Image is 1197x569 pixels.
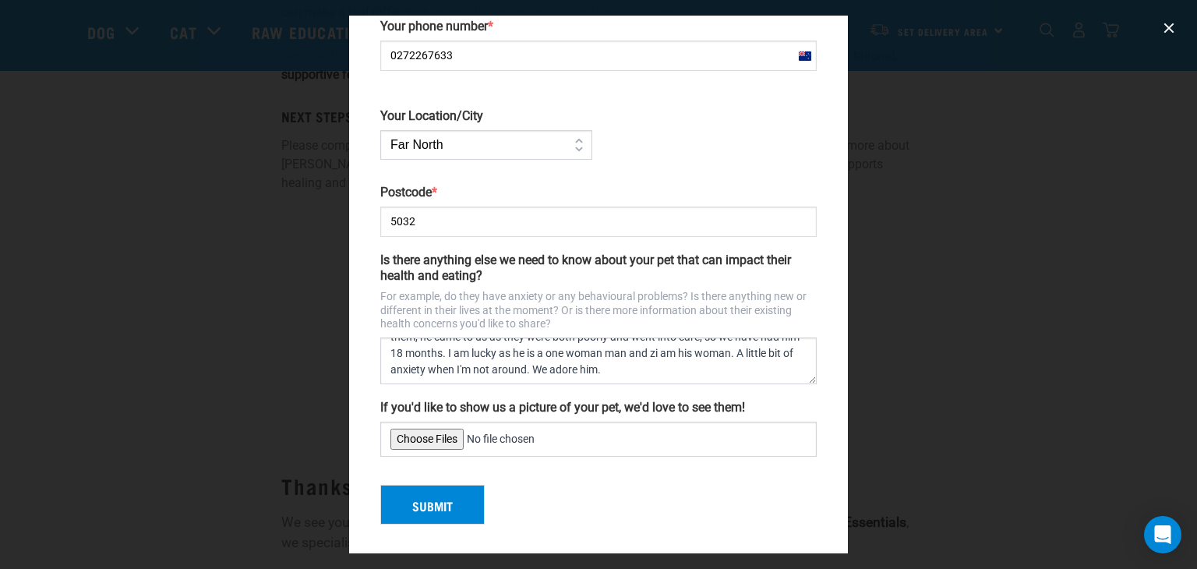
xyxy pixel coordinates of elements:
div: Open Intercom Messenger [1144,516,1181,553]
label: If you'd like to show us a picture of your pet, we'd love to see them! [380,400,817,415]
p: For example, do they have anxiety or any behavioural problems? Is there anything new or different... [380,290,817,331]
div: New Zealand: +64 [793,41,816,70]
label: Postcode [380,185,817,200]
button: Submit [380,485,485,525]
label: Is there anything else we need to know about your pet that can impact their health and eating? [380,253,817,284]
button: close [1156,16,1181,41]
label: Your phone number [380,19,817,34]
label: Your Location/City [380,108,592,124]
